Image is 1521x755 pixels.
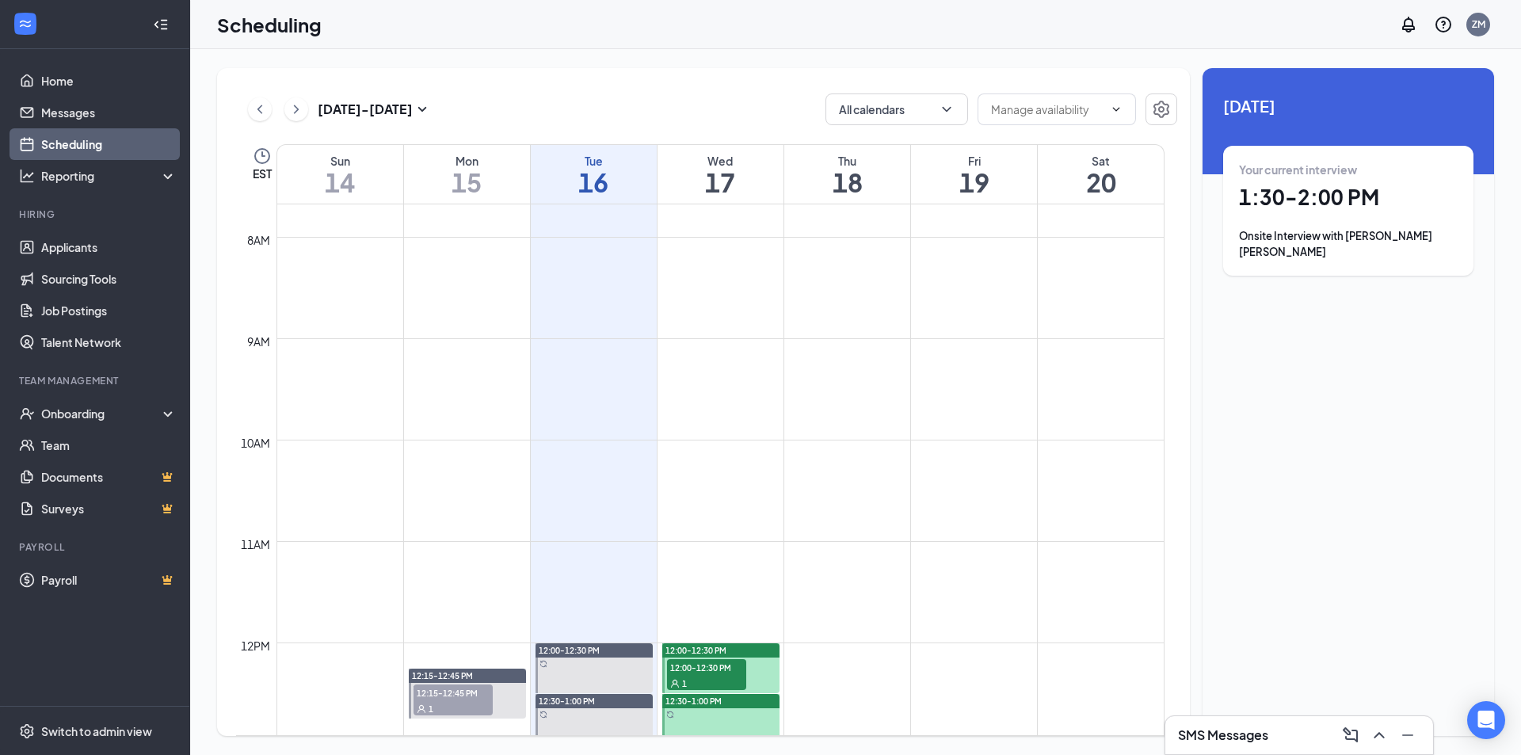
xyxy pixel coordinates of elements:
[784,145,910,204] a: September 18, 2025
[991,101,1104,118] input: Manage availability
[238,637,273,654] div: 12pm
[413,100,432,119] svg: SmallChevronDown
[414,684,493,700] span: 12:15-12:45 PM
[1399,15,1418,34] svg: Notifications
[429,704,433,715] span: 1
[41,263,177,295] a: Sourcing Tools
[1038,153,1164,169] div: Sat
[252,100,268,119] svg: ChevronLeft
[1472,17,1485,31] div: ZM
[1178,726,1268,744] h3: SMS Messages
[539,645,600,656] span: 12:00-12:30 PM
[238,434,273,452] div: 10am
[658,153,783,169] div: Wed
[277,169,403,196] h1: 14
[1146,93,1177,125] button: Settings
[911,153,1037,169] div: Fri
[41,168,177,184] div: Reporting
[1338,723,1363,748] button: ComposeMessage
[41,461,177,493] a: DocumentsCrown
[41,406,163,421] div: Onboarding
[404,145,530,204] a: September 15, 2025
[244,333,273,350] div: 9am
[318,101,413,118] h3: [DATE] - [DATE]
[939,101,955,117] svg: ChevronDown
[19,540,173,554] div: Payroll
[667,659,746,675] span: 12:00-12:30 PM
[404,153,530,169] div: Mon
[1038,169,1164,196] h1: 20
[1038,145,1164,204] a: September 20, 2025
[1110,103,1123,116] svg: ChevronDown
[19,374,173,387] div: Team Management
[531,169,657,196] h1: 16
[1239,162,1458,177] div: Your current interview
[41,128,177,160] a: Scheduling
[404,169,530,196] h1: 15
[41,429,177,461] a: Team
[1152,100,1171,119] svg: Settings
[248,97,272,121] button: ChevronLeft
[682,678,687,689] span: 1
[19,208,173,221] div: Hiring
[1398,726,1417,745] svg: Minimize
[41,493,177,524] a: SurveysCrown
[658,145,783,204] a: September 17, 2025
[1370,726,1389,745] svg: ChevronUp
[1395,723,1420,748] button: Minimize
[539,696,595,707] span: 12:30-1:00 PM
[41,65,177,97] a: Home
[17,16,33,32] svg: WorkstreamLogo
[539,660,547,668] svg: Sync
[244,231,273,249] div: 8am
[1239,184,1458,211] h1: 1:30 - 2:00 PM
[911,145,1037,204] a: September 19, 2025
[253,166,272,181] span: EST
[658,169,783,196] h1: 17
[417,704,426,714] svg: User
[153,17,169,32] svg: Collapse
[277,145,403,204] a: September 14, 2025
[238,536,273,553] div: 11am
[825,93,968,125] button: All calendarsChevronDown
[41,326,177,358] a: Talent Network
[41,723,152,739] div: Switch to admin view
[784,153,910,169] div: Thu
[784,169,910,196] h1: 18
[19,406,35,421] svg: UserCheck
[666,711,674,719] svg: Sync
[288,100,304,119] svg: ChevronRight
[284,97,308,121] button: ChevronRight
[911,169,1037,196] h1: 19
[41,564,177,596] a: PayrollCrown
[1223,93,1473,118] span: [DATE]
[1239,228,1458,260] div: Onsite Interview with [PERSON_NAME] [PERSON_NAME]
[1467,701,1505,739] div: Open Intercom Messenger
[217,11,322,38] h1: Scheduling
[41,295,177,326] a: Job Postings
[665,645,726,656] span: 12:00-12:30 PM
[539,711,547,719] svg: Sync
[670,679,680,688] svg: User
[531,145,657,204] a: September 16, 2025
[19,168,35,184] svg: Analysis
[41,97,177,128] a: Messages
[412,670,473,681] span: 12:15-12:45 PM
[1341,726,1360,745] svg: ComposeMessage
[277,153,403,169] div: Sun
[1434,15,1453,34] svg: QuestionInfo
[665,696,722,707] span: 12:30-1:00 PM
[253,147,272,166] svg: Clock
[41,231,177,263] a: Applicants
[19,723,35,739] svg: Settings
[1367,723,1392,748] button: ChevronUp
[531,153,657,169] div: Tue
